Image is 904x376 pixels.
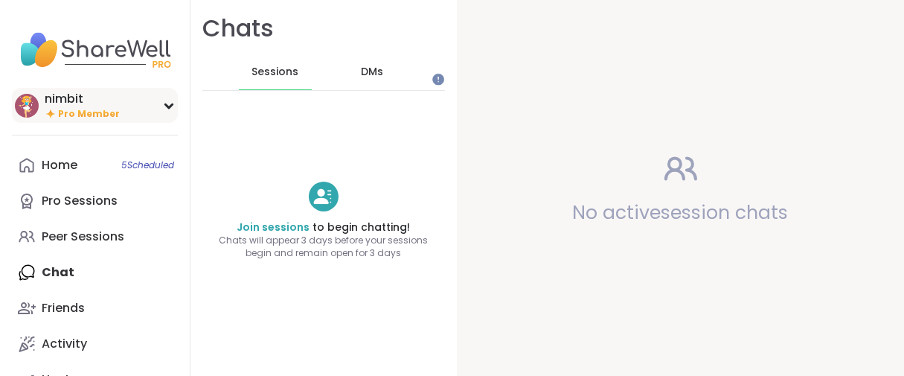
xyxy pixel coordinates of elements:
a: Peer Sessions [12,219,178,255]
div: Pro Sessions [42,193,118,209]
span: DMs [361,65,383,80]
iframe: Spotlight [432,74,444,86]
div: Friends [42,300,85,316]
div: nimbit [45,91,120,107]
span: Chats will appear 3 days before your sessions begin and remain open for 3 days [190,235,457,260]
a: Pro Sessions [12,183,178,219]
div: Peer Sessions [42,229,124,245]
span: Sessions [251,65,298,80]
a: Join sessions [237,220,310,235]
a: Friends [12,290,178,326]
img: ShareWell Nav Logo [12,24,178,76]
h4: to begin chatting! [190,220,457,235]
div: Home [42,157,77,173]
a: Activity [12,326,178,362]
div: Activity [42,336,87,352]
span: No active session chats [573,200,789,226]
img: nimbit [15,94,39,118]
h1: Chats [202,12,274,45]
span: Pro Member [58,108,120,121]
a: Home5Scheduled [12,147,178,183]
span: 5 Scheduled [121,159,174,171]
